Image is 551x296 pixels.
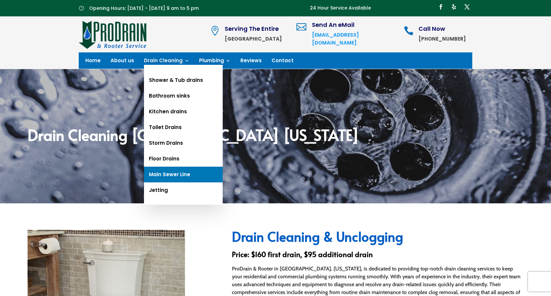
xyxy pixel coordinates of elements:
a: Follow on X [462,2,472,12]
strong: [GEOGRAPHIC_DATA] [225,35,282,42]
strong: [PHONE_NUMBER] [418,35,466,42]
img: site-logo-100h [79,20,147,49]
a: About us [111,58,134,65]
span: Serving The Entire [225,25,279,33]
a: Shower & Tub drains [144,72,223,88]
a: [EMAIL_ADDRESS][DOMAIN_NAME] [312,31,359,46]
a: Main Sewer Line [144,167,223,182]
span:  [210,26,220,36]
h2: Drain Cleaning & Unclogging [232,230,523,246]
a: Storm Drains [144,135,223,151]
a: Contact [272,58,294,65]
a: Follow on Yelp [449,2,459,12]
span: Send An eMail [312,21,355,29]
h2: Drain Cleaning [GEOGRAPHIC_DATA] [US_STATE] [28,127,523,145]
a: Toilet Drains [144,120,223,135]
span:  [296,22,306,32]
a: Reviews [240,58,262,65]
a: Bathroom sinks [144,88,223,104]
a: Home [85,58,101,65]
a: Plumbing [199,58,231,65]
span: Call Now [418,25,445,33]
a: Kitchen drains [144,104,223,120]
span: Opening Hours: [DATE] - [DATE] 9 am to 5 pm [89,5,199,11]
a: Floor Drains [144,151,223,167]
a: Drain Cleaning [144,58,189,65]
a: Follow on Facebook [436,2,446,12]
span: } [79,6,84,10]
p: 24 Hour Service Available [310,4,371,12]
a: Jetting [144,182,223,198]
span:  [404,26,414,36]
h3: Price: $160 first drain, $95 additional drain [232,250,523,261]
